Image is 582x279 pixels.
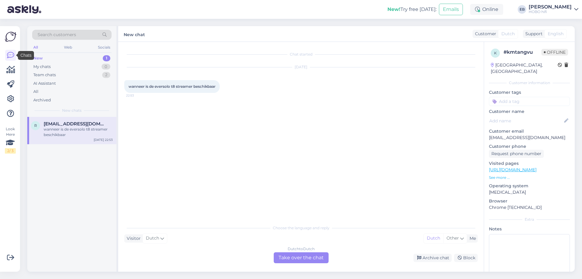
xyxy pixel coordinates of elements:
[126,93,149,98] span: 22:53
[44,121,107,127] span: robvanes1501@hotmail.com
[103,55,110,61] div: 1
[274,252,329,263] div: Take over the chat
[124,64,478,70] div: [DATE]
[548,31,564,37] span: English
[18,51,34,60] div: Chats
[288,246,315,252] div: Dutch to Dutch
[124,235,141,242] div: Visitor
[489,143,570,150] p: Customer phone
[387,6,400,12] b: New!
[541,49,568,56] span: Offline
[97,43,112,51] div: Socials
[124,52,478,57] div: Chat started
[494,51,497,55] span: k
[489,183,570,189] p: Operating system
[489,217,570,222] div: Extra
[5,148,16,154] div: 2 / 3
[518,5,526,14] div: EB
[44,127,113,138] div: wanneer is de eversolo t8 streamer beschikbaar
[102,64,110,70] div: 0
[503,49,541,56] div: # kmtangvu
[489,150,544,158] div: Request phone number
[5,126,16,154] div: Look Here
[5,31,16,43] img: Askly Logo
[489,160,570,167] p: Visited pages
[32,43,39,51] div: All
[447,235,459,241] span: Other
[489,175,570,180] p: See more ...
[529,9,572,14] div: HOBO hifi
[124,30,145,38] label: New chat
[34,123,37,128] span: r
[489,226,570,232] p: Notes
[33,89,38,95] div: All
[489,97,570,106] input: Add a tag
[489,117,563,124] input: Add name
[38,32,76,38] span: Search customers
[33,97,51,103] div: Archived
[473,31,496,37] div: Customer
[146,235,159,242] span: Dutch
[489,89,570,96] p: Customer tags
[33,72,56,78] div: Team chats
[33,64,51,70] div: My chats
[439,4,463,15] button: Emails
[489,128,570,134] p: Customer email
[33,80,56,87] div: AI Assistant
[529,5,572,9] div: [PERSON_NAME]
[467,235,476,242] div: Me
[424,234,443,243] div: Dutch
[470,4,503,15] div: Online
[491,62,558,75] div: [GEOGRAPHIC_DATA], [GEOGRAPHIC_DATA]
[94,138,113,142] div: [DATE] 22:53
[489,204,570,211] p: Chrome [TECHNICAL_ID]
[124,225,478,231] div: Choose the language and reply
[523,31,543,37] div: Support
[454,254,478,262] div: Block
[489,134,570,141] p: [EMAIL_ADDRESS][DOMAIN_NAME]
[62,108,82,113] span: New chats
[33,55,43,61] div: New
[489,167,537,172] a: [URL][DOMAIN_NAME]
[529,5,578,14] a: [PERSON_NAME]HOBO hifi
[129,84,216,89] span: wanneer is de eversolo t8 streamer beschikbaar
[489,108,570,115] p: Customer name
[63,43,73,51] div: Web
[489,189,570,196] p: [MEDICAL_DATA]
[102,72,110,78] div: 2
[489,80,570,86] div: Customer information
[489,198,570,204] p: Browser
[413,254,452,262] div: Archive chat
[387,6,436,13] div: Try free [DATE]:
[501,31,515,37] span: Dutch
